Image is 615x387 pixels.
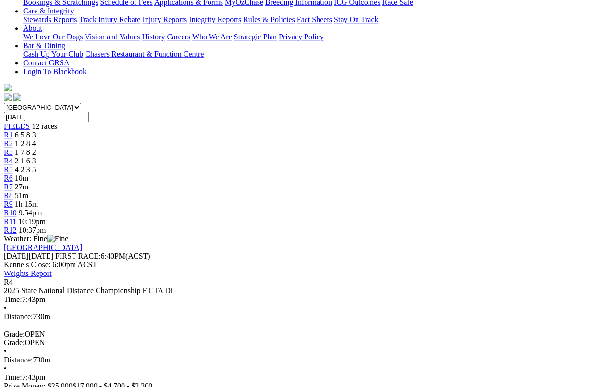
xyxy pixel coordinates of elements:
[15,157,36,165] span: 2 1 6 3
[23,15,611,24] div: Care & Integrity
[4,373,611,382] div: 7:43pm
[4,356,33,364] span: Distance:
[4,122,30,130] a: FIELDS
[4,243,82,251] a: [GEOGRAPHIC_DATA]
[18,217,46,225] span: 10:19pm
[4,356,611,364] div: 730m
[23,41,65,50] a: Bar & Dining
[167,33,190,41] a: Careers
[4,261,611,269] div: Kennels Close: 6:00pm ACST
[4,209,17,217] a: R10
[4,330,25,338] span: Grade:
[243,15,295,24] a: Rules & Policies
[23,7,74,15] a: Care & Integrity
[4,364,7,373] span: •
[4,157,13,165] a: R4
[23,50,611,59] div: Bar & Dining
[189,15,241,24] a: Integrity Reports
[4,217,16,225] a: R11
[334,15,378,24] a: Stay On Track
[23,50,83,58] a: Cash Up Your Club
[4,338,611,347] div: OPEN
[4,148,13,156] a: R3
[142,15,187,24] a: Injury Reports
[4,278,13,286] span: R4
[4,304,7,312] span: •
[15,183,28,191] span: 27m
[4,252,53,260] span: [DATE]
[192,33,232,41] a: Who We Are
[4,312,33,321] span: Distance:
[4,330,611,338] div: OPEN
[142,33,165,41] a: History
[4,200,13,208] a: R9
[234,33,277,41] a: Strategic Plan
[4,174,13,182] a: R6
[23,59,69,67] a: Contact GRSA
[15,191,28,200] span: 51m
[4,93,12,101] img: facebook.svg
[4,84,12,91] img: logo-grsa-white.png
[4,165,13,174] a: R5
[4,131,13,139] a: R1
[23,33,83,41] a: We Love Our Dogs
[4,295,22,303] span: Time:
[15,139,36,148] span: 1 2 8 4
[4,347,7,355] span: •
[55,252,150,260] span: 6:40PM(ACST)
[47,235,68,243] img: Fine
[23,67,86,75] a: Login To Blackbook
[19,226,46,234] span: 10:37pm
[4,235,68,243] span: Weather: Fine
[4,287,611,295] div: 2025 State National Distance Championship F CTA Di
[297,15,332,24] a: Fact Sheets
[279,33,324,41] a: Privacy Policy
[4,269,52,277] a: Weights Report
[15,131,36,139] span: 6 5 8 3
[4,338,25,347] span: Grade:
[15,200,38,208] span: 1h 15m
[15,148,36,156] span: 1 7 8 2
[4,312,611,321] div: 730m
[15,165,36,174] span: 4 2 3 5
[23,33,611,41] div: About
[23,24,42,32] a: About
[85,33,140,41] a: Vision and Values
[13,93,21,101] img: twitter.svg
[32,122,57,130] span: 12 races
[19,209,42,217] span: 9:54pm
[79,15,140,24] a: Track Injury Rebate
[15,174,28,182] span: 10m
[4,373,22,381] span: Time:
[55,252,100,260] span: FIRST RACE:
[85,50,204,58] a: Chasers Restaurant & Function Centre
[23,15,77,24] a: Stewards Reports
[4,226,17,234] a: R12
[4,183,13,191] a: R7
[4,139,13,148] a: R2
[4,112,89,122] input: Select date
[4,191,13,200] a: R8
[4,295,611,304] div: 7:43pm
[4,252,29,260] span: [DATE]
